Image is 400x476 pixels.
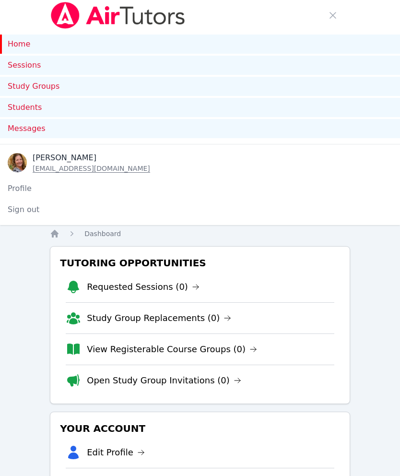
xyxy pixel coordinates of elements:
div: [PERSON_NAME] [33,152,150,164]
a: Requested Sessions (0) [87,280,200,294]
span: Messages [8,123,45,134]
nav: Breadcrumb [50,229,350,238]
a: View Registerable Course Groups (0) [87,343,257,356]
a: Open Study Group Invitations (0) [87,374,241,387]
h3: Tutoring Opportunities [58,254,342,272]
a: Dashboard [84,229,121,238]
img: Air Tutors [50,2,186,29]
h3: Your Account [58,420,342,437]
a: Study Group Replacements (0) [87,311,231,325]
a: Edit Profile [87,446,145,459]
span: Dashboard [84,230,121,238]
